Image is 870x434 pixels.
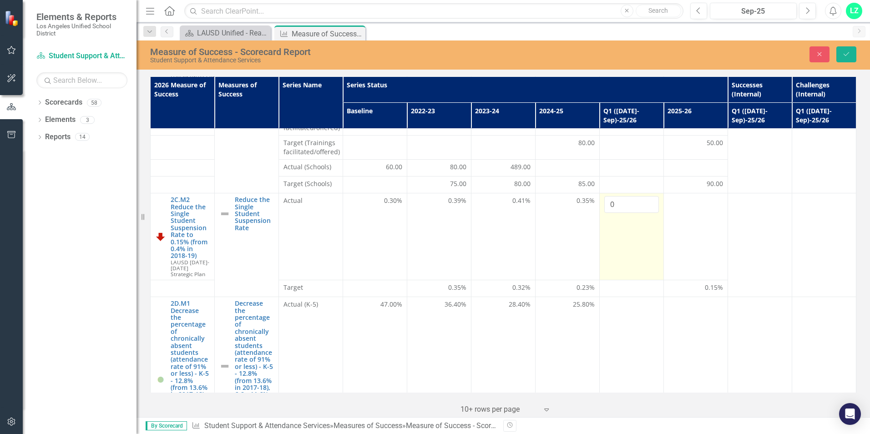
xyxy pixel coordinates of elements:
[184,3,683,19] input: Search ClearPoint...
[509,300,531,309] span: 28.40%
[150,47,546,57] div: Measure of Success - Scorecard Report
[146,421,187,430] span: By Scorecard
[80,116,95,124] div: 3
[578,179,595,188] span: 85.00
[386,162,402,172] span: 60.00
[283,162,338,172] span: Actual (Schools)
[450,179,466,188] span: 75.00
[197,27,268,39] div: LAUSD Unified - Ready for the World
[192,421,496,431] div: » »
[283,300,338,309] span: Actual (K-5)
[380,300,402,309] span: 47.00%
[514,179,531,188] span: 80.00
[334,421,402,430] a: Measures of Success
[448,196,466,205] span: 0.39%
[573,300,595,309] span: 25.80%
[283,283,338,292] span: Target
[235,300,274,433] a: Decrease the percentage of chronically absent students (attendance rate of 91% or less) - K-5 - 1...
[648,7,668,14] span: Search
[406,421,531,430] div: Measure of Success - Scorecard Report
[171,258,209,278] span: LAUSD [DATE]-[DATE] Strategic Plan
[448,283,466,292] span: 0.35%
[5,10,20,26] img: ClearPoint Strategy
[45,97,82,108] a: Scorecards
[235,196,274,231] a: Reduce the Single Student Suspension Rate
[707,138,723,147] span: 50.00
[150,57,546,64] div: Student Support & Attendance Services
[710,3,797,19] button: Sep-25
[839,403,861,425] div: Open Intercom Messenger
[577,283,595,292] span: 0.23%
[450,162,466,172] span: 80.00
[292,28,363,40] div: Measure of Success - Scorecard Report
[87,99,101,106] div: 58
[36,51,127,61] a: Student Support & Attendance Services
[445,300,466,309] span: 36.40%
[705,283,723,292] span: 0.15%
[204,421,330,430] a: Student Support & Attendance Services
[636,5,681,17] button: Search
[36,22,127,37] small: Los Angeles Unified School District
[846,3,862,19] button: LZ
[36,72,127,88] input: Search Below...
[171,196,210,259] a: 2C.M2 Reduce the Single Student Suspension Rate to 0.15% (from 0.4% in 2018-19)
[36,11,127,22] span: Elements & Reports
[578,138,595,147] span: 80.00
[75,133,90,141] div: 14
[155,373,166,384] img: Showing Improvement
[219,361,230,372] img: Not Defined
[512,283,531,292] span: 0.32%
[182,27,268,39] a: LAUSD Unified - Ready for the World
[283,179,338,188] span: Target (Schools)
[283,138,338,156] span: Target (Trainings facilitated/offered)
[512,196,531,205] span: 0.41%
[577,196,595,205] span: 0.35%
[707,179,723,188] span: 90.00
[45,132,71,142] a: Reports
[283,196,338,205] span: Actual
[45,115,76,125] a: Elements
[713,6,794,17] div: Sep-25
[219,208,230,219] img: Not Defined
[155,231,166,242] img: Off Track
[384,196,402,205] span: 0.30%
[511,162,531,172] span: 489.00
